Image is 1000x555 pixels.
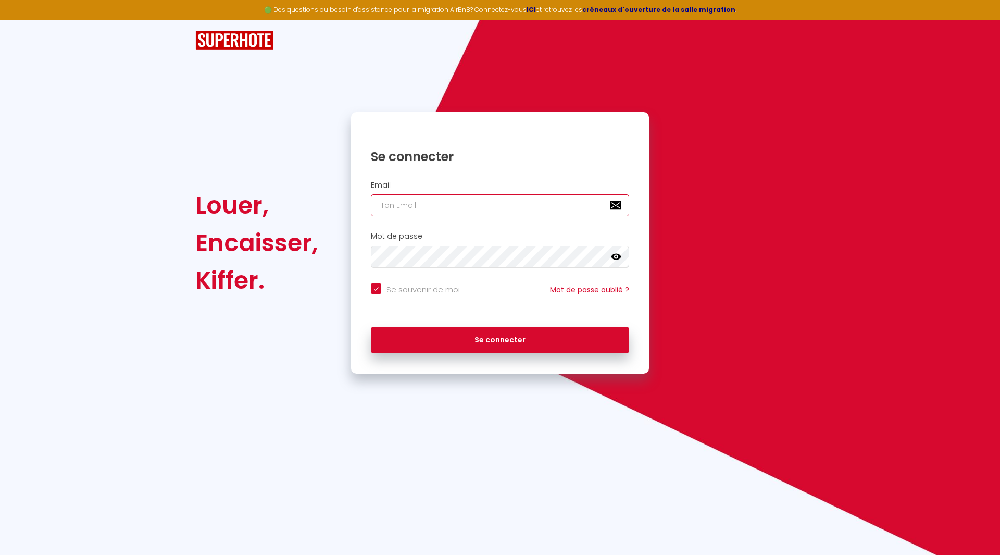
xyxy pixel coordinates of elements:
[371,149,629,165] h1: Se connecter
[582,5,735,14] a: créneaux d'ouverture de la salle migration
[371,232,629,241] h2: Mot de passe
[371,181,629,190] h2: Email
[195,187,318,224] div: Louer,
[195,31,273,50] img: SuperHote logo
[371,194,629,216] input: Ton Email
[527,5,536,14] a: ICI
[195,262,318,299] div: Kiffer.
[550,285,629,295] a: Mot de passe oublié ?
[371,327,629,353] button: Se connecter
[195,224,318,262] div: Encaisser,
